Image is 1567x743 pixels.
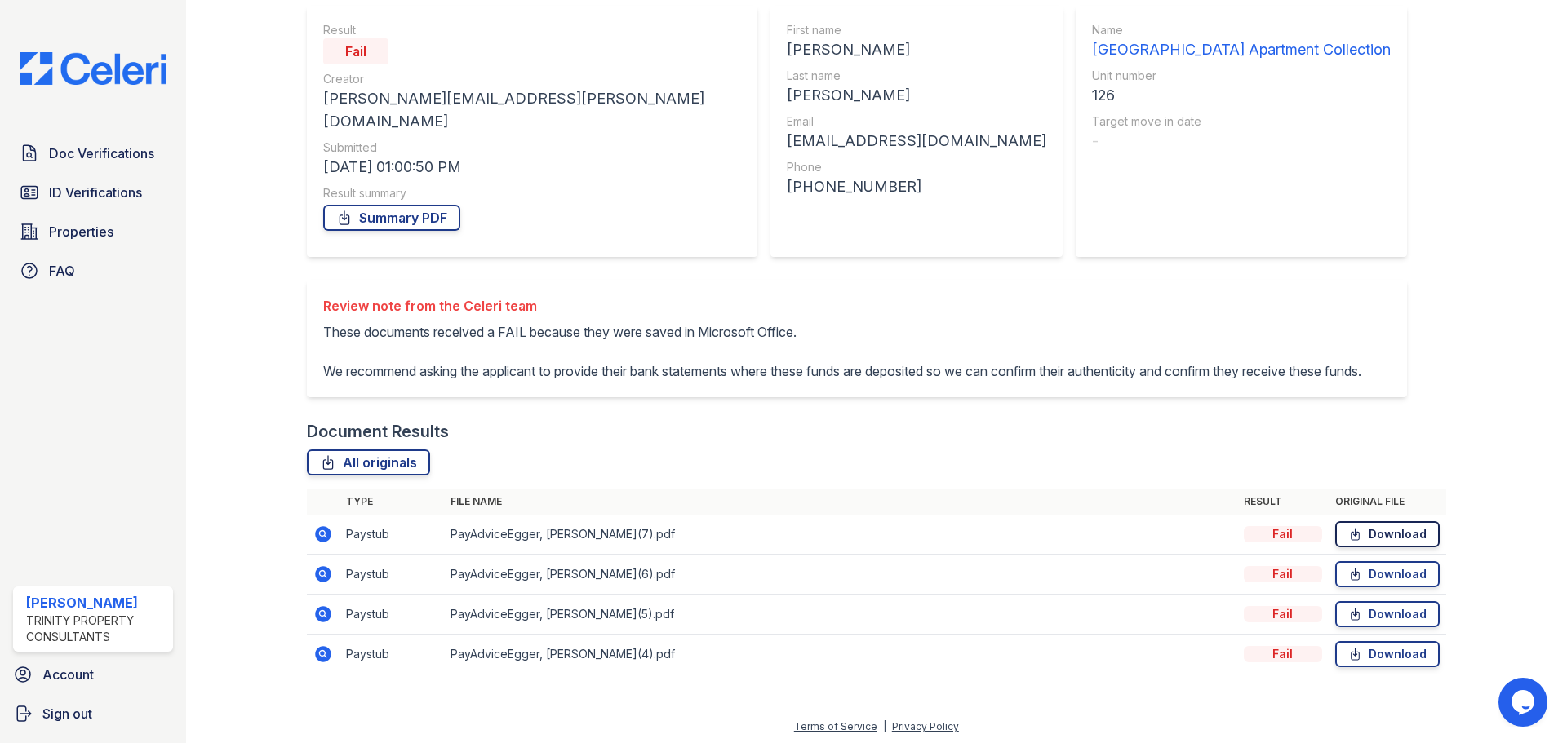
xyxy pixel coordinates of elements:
div: [PHONE_NUMBER] [787,175,1046,198]
p: These documents received a FAIL because they were saved in Microsoft Office. We recommend asking ... [323,322,1361,381]
td: Paystub [340,635,444,674]
div: [PERSON_NAME][EMAIL_ADDRESS][PERSON_NAME][DOMAIN_NAME] [323,87,741,133]
a: Download [1335,641,1440,667]
div: - [1092,130,1391,153]
a: All originals [307,449,430,475]
div: Fail [1244,526,1322,542]
td: Paystub [340,515,444,555]
td: PayAdviceEgger, [PERSON_NAME](7).pdf [444,515,1237,555]
th: Type [340,489,444,515]
div: Document Results [307,420,449,443]
div: Result [323,22,741,38]
div: Fail [1244,646,1322,662]
div: First name [787,22,1046,38]
a: Download [1335,521,1440,547]
span: FAQ [49,261,75,281]
div: Target move in date [1092,113,1391,130]
div: [PERSON_NAME] [787,38,1046,61]
div: Trinity Property Consultants [26,613,166,645]
td: PayAdviceEgger, [PERSON_NAME](5).pdf [444,595,1237,635]
a: Account [7,658,180,691]
div: Fail [1244,566,1322,582]
th: Original file [1329,489,1446,515]
div: [PERSON_NAME] [26,593,166,613]
a: Sign out [7,697,180,730]
div: Fail [1244,606,1322,622]
div: Email [787,113,1046,130]
div: Phone [787,159,1046,175]
td: Paystub [340,555,444,595]
div: Fail [323,38,388,64]
span: Doc Verifications [49,144,154,163]
a: Terms of Service [794,720,877,732]
span: Properties [49,222,113,241]
div: Submitted [323,139,741,156]
a: Download [1335,561,1440,587]
a: Summary PDF [323,205,460,231]
span: ID Verifications [49,183,142,202]
td: PayAdviceEgger, [PERSON_NAME](4).pdf [444,635,1237,674]
a: Download [1335,601,1440,627]
td: Paystub [340,595,444,635]
a: Doc Verifications [13,137,173,170]
div: [PERSON_NAME] [787,84,1046,107]
div: [EMAIL_ADDRESS][DOMAIN_NAME] [787,130,1046,153]
div: 126 [1092,84,1391,107]
div: | [883,720,886,732]
a: FAQ [13,254,173,287]
div: [GEOGRAPHIC_DATA] Apartment Collection [1092,38,1391,61]
div: Unit number [1092,68,1391,84]
td: PayAdviceEgger, [PERSON_NAME](6).pdf [444,555,1237,595]
a: Privacy Policy [892,720,959,732]
a: ID Verifications [13,176,173,209]
div: [DATE] 01:00:50 PM [323,156,741,179]
div: Last name [787,68,1046,84]
th: Result [1237,489,1329,515]
a: Properties [13,215,173,248]
iframe: chat widget [1498,678,1551,727]
img: CE_Logo_Blue-a8612792a0a2168367f1c8372b55b34899dd931a85d93a1a3d3e32e68fde9ad4.png [7,52,180,85]
div: Result summary [323,185,741,201]
div: Name [1092,22,1391,38]
th: File name [444,489,1237,515]
a: Name [GEOGRAPHIC_DATA] Apartment Collection [1092,22,1391,61]
span: Sign out [42,704,92,723]
div: Review note from the Celeri team [323,296,1361,316]
span: Account [42,665,94,684]
div: Creator [323,71,741,87]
